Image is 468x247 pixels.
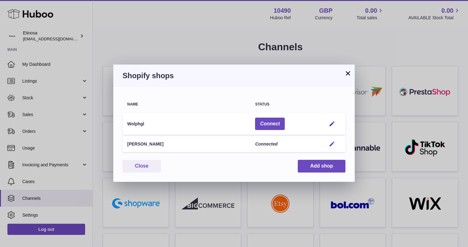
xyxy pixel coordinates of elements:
h3: Shopify shops [123,71,345,81]
td: [PERSON_NAME] [123,136,250,152]
button: × [344,70,352,77]
button: Add shop [298,160,345,173]
button: Connect [255,118,285,130]
div: Name [127,102,246,106]
td: Connected [250,136,322,152]
td: Wolphgl [123,113,250,135]
button: Close [123,160,161,173]
div: Status [255,102,317,106]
